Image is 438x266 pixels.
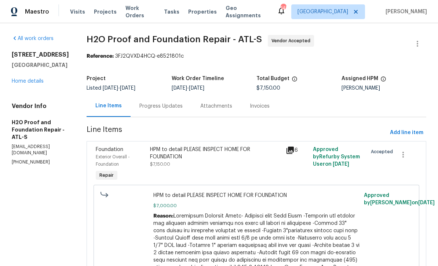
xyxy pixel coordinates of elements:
span: [PERSON_NAME] [383,8,427,15]
span: HPM to detail PLEASE INSPECT HOME FOR FOUNDATION [153,192,360,199]
span: Exterior Overall - Foundation [96,155,130,166]
div: 3FJ2QVXD4HCQ-e8521801c [87,53,426,60]
div: 6 [286,146,309,155]
div: Invoices [250,103,270,110]
p: [EMAIL_ADDRESS][DOMAIN_NAME] [12,144,69,156]
span: Projects [94,8,117,15]
span: [DATE] [189,86,204,91]
div: Line Items [95,102,122,109]
span: The total cost of line items that have been proposed by Opendoor. This sum includes line items th... [292,76,298,86]
span: - [103,86,135,91]
span: Visits [70,8,85,15]
h5: Work Order Timeline [172,76,224,81]
h5: [GEOGRAPHIC_DATA] [12,61,69,69]
b: Reference: [87,54,114,59]
span: Listed [87,86,135,91]
span: [DATE] [103,86,118,91]
span: Approved by Refurby System User on [313,147,360,167]
h4: Vendor Info [12,103,69,110]
span: Accepted [371,148,396,155]
span: Properties [188,8,217,15]
h5: Total Budget [256,76,289,81]
span: $7,150.00 [256,86,280,91]
div: Attachments [200,103,232,110]
span: $7,150.00 [150,162,170,166]
div: 148 [281,4,286,12]
button: Add line item [387,126,426,140]
div: HPM to detail PLEASE INSPECT HOME FOR FOUNDATION [150,146,281,161]
span: [DATE] [333,162,349,167]
span: - [172,86,204,91]
span: Geo Assignments [226,4,268,19]
span: [DATE] [172,86,187,91]
span: Repair [96,172,117,179]
span: Line Items [87,126,387,140]
span: Tasks [164,9,179,14]
h5: Assigned HPM [342,76,378,81]
p: [PHONE_NUMBER] [12,159,69,165]
span: [DATE] [120,86,135,91]
span: Work Orders [125,4,155,19]
a: Home details [12,79,44,84]
a: All work orders [12,36,54,41]
h2: [STREET_ADDRESS] [12,51,69,58]
span: Approved by [PERSON_NAME] on [364,193,435,205]
span: Vendor Accepted [271,37,313,44]
div: [PERSON_NAME] [342,86,427,91]
span: $7,000.00 [153,202,360,209]
span: [DATE] [418,200,435,205]
span: Maestro [25,8,49,15]
span: [GEOGRAPHIC_DATA] [298,8,348,15]
span: The hpm assigned to this work order. [380,76,386,86]
span: Add line item [390,128,423,137]
span: Reason: [153,213,174,219]
div: Progress Updates [139,103,183,110]
span: H2O Proof and Foundation Repair - ATL-S [87,35,262,44]
h5: Project [87,76,106,81]
h5: H2O Proof and Foundation Repair - ATL-S [12,119,69,141]
span: Foundation [96,147,123,152]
